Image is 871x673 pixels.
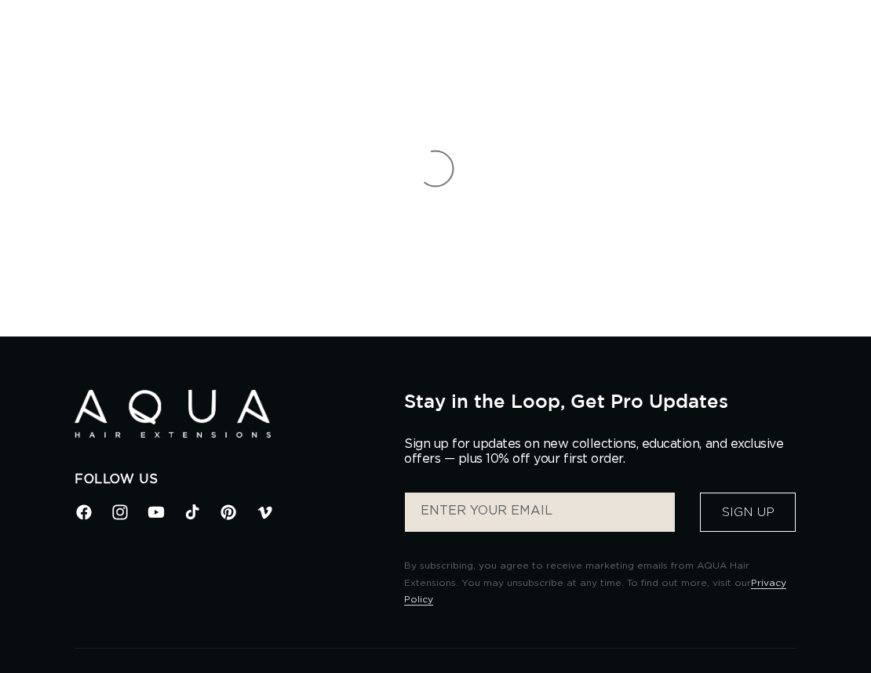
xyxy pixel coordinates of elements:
p: By subscribing, you agree to receive marketing emails from AQUA Hair Extensions. You may unsubscr... [404,558,796,609]
p: Sign up for updates on new collections, education, and exclusive offers — plus 10% off your first... [404,437,796,467]
h2: Follow Us [75,471,381,488]
input: ENTER YOUR EMAIL [405,493,675,532]
button: Sign Up [700,493,796,532]
img: Aqua Hair Extensions [75,390,271,438]
h2: Stay in the Loop, Get Pro Updates [404,390,796,412]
